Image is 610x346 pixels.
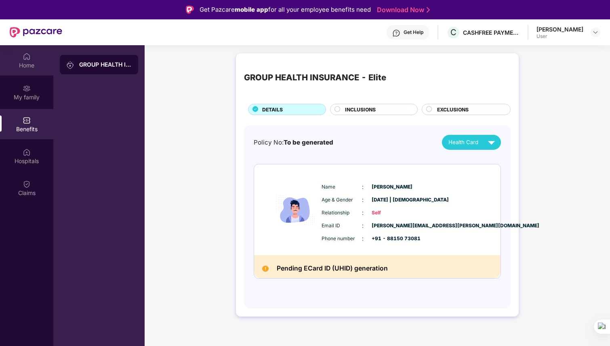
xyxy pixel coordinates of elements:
[463,29,520,36] div: CASHFREE PAYMENTS INDIA PVT. LTD.
[362,221,364,230] span: :
[322,235,362,243] span: Phone number
[284,138,333,146] span: To be generated
[322,222,362,230] span: Email ID
[362,208,364,217] span: :
[200,5,371,15] div: Get Pazcare for all your employee benefits need
[23,84,31,92] img: svg+xml;base64,PHN2ZyB3aWR0aD0iMjAiIGhlaWdodD0iMjAiIHZpZXdCb3g9IjAgMCAyMCAyMCIgZmlsbD0ibm9uZSIgeG...
[362,182,364,191] span: :
[10,27,62,38] img: New Pazcare Logo
[322,209,362,217] span: Relationship
[66,61,74,69] img: svg+xml;base64,PHN2ZyB3aWR0aD0iMjAiIGhlaWdodD0iMjAiIHZpZXdCb3g9IjAgMCAyMCAyMCIgZmlsbD0ibm9uZSIgeG...
[271,174,320,245] img: icon
[377,6,427,14] a: Download Now
[427,6,430,14] img: Stroke
[392,29,400,37] img: svg+xml;base64,PHN2ZyBpZD0iSGVscC0zMngzMiIgeG1sbnM9Imh0dHA6Ly93d3cudzMub3JnLzIwMDAvc3ZnIiB3aWR0aD...
[235,6,268,13] strong: mobile app
[484,135,499,149] img: svg+xml;base64,PHN2ZyB4bWxucz0iaHR0cDovL3d3dy53My5vcmcvMjAwMC9zdmciIHZpZXdCb3g9IjAgMCAyNCAyNCIgd2...
[450,27,456,37] span: C
[186,6,194,14] img: Logo
[404,29,423,36] div: Get Help
[372,209,412,217] span: Self
[322,196,362,204] span: Age & Gender
[277,263,388,274] h2: Pending ECard ID (UHID) generation
[322,183,362,191] span: Name
[448,138,478,147] span: Health Card
[23,148,31,156] img: svg+xml;base64,PHN2ZyBpZD0iSG9zcGl0YWxzIiB4bWxucz0iaHR0cDovL3d3dy53My5vcmcvMjAwMC9zdmciIHdpZHRoPS...
[362,195,364,204] span: :
[437,106,469,113] span: EXCLUSIONS
[536,33,583,40] div: User
[254,138,333,147] div: Policy No:
[244,71,386,84] div: GROUP HEALTH INSURANCE - Elite
[23,180,31,188] img: svg+xml;base64,PHN2ZyBpZD0iQ2xhaW0iIHhtbG5zPSJodHRwOi8vd3d3LnczLm9yZy8yMDAwL3N2ZyIgd2lkdGg9IjIwIi...
[262,106,283,113] span: DETAILS
[536,25,583,33] div: [PERSON_NAME]
[372,235,412,243] span: +91 - 88150 73081
[442,135,501,150] button: Health Card
[345,106,376,113] span: INCLUSIONS
[372,222,412,230] span: [PERSON_NAME][EMAIL_ADDRESS][PERSON_NAME][DOMAIN_NAME]
[592,29,599,36] img: svg+xml;base64,PHN2ZyBpZD0iRHJvcGRvd24tMzJ4MzIiIHhtbG5zPSJodHRwOi8vd3d3LnczLm9yZy8yMDAwL3N2ZyIgd2...
[372,196,412,204] span: [DATE] | [DEMOGRAPHIC_DATA]
[262,266,269,272] img: Pending
[362,234,364,243] span: :
[23,116,31,124] img: svg+xml;base64,PHN2ZyBpZD0iQmVuZWZpdHMiIHhtbG5zPSJodHRwOi8vd3d3LnczLm9yZy8yMDAwL3N2ZyIgd2lkdGg9Ij...
[372,183,412,191] span: [PERSON_NAME]
[79,61,132,69] div: GROUP HEALTH INSURANCE - Elite
[23,52,31,61] img: svg+xml;base64,PHN2ZyBpZD0iSG9tZSIgeG1sbnM9Imh0dHA6Ly93d3cudzMub3JnLzIwMDAvc3ZnIiB3aWR0aD0iMjAiIG...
